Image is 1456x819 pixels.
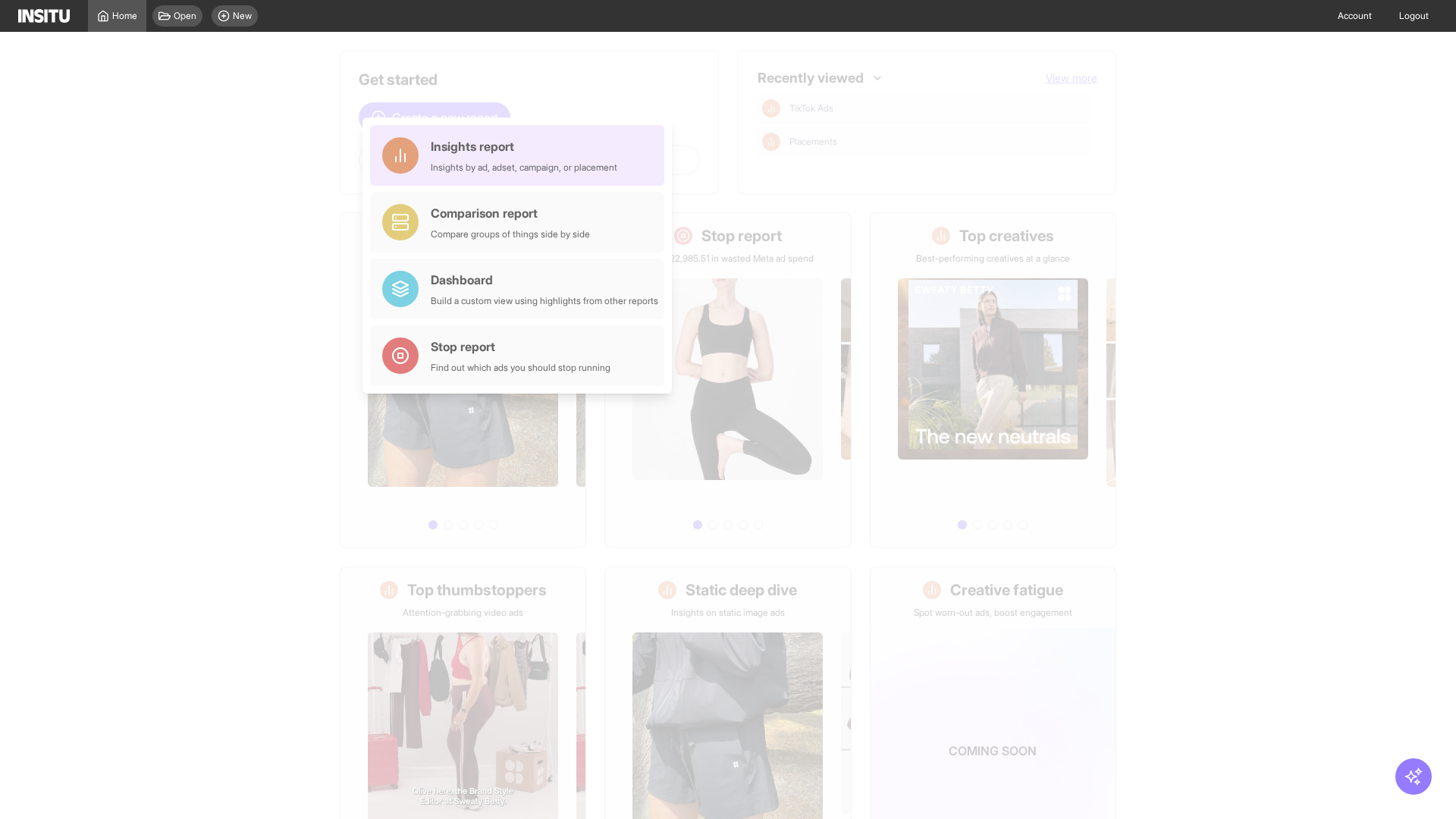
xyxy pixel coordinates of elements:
[431,162,617,174] div: Insights by ad, adset, campaign, or placement
[431,228,590,240] div: Compare groups of things side by side
[431,295,658,307] div: Build a custom view using highlights from other reports
[174,10,196,22] span: Open
[431,362,610,374] div: Find out which ads you should stop running
[18,9,70,23] img: Logo
[233,10,252,22] span: New
[431,137,617,155] div: Insights report
[112,10,137,22] span: Home
[431,271,658,289] div: Dashboard
[431,204,590,222] div: Comparison report
[431,337,610,356] div: Stop report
